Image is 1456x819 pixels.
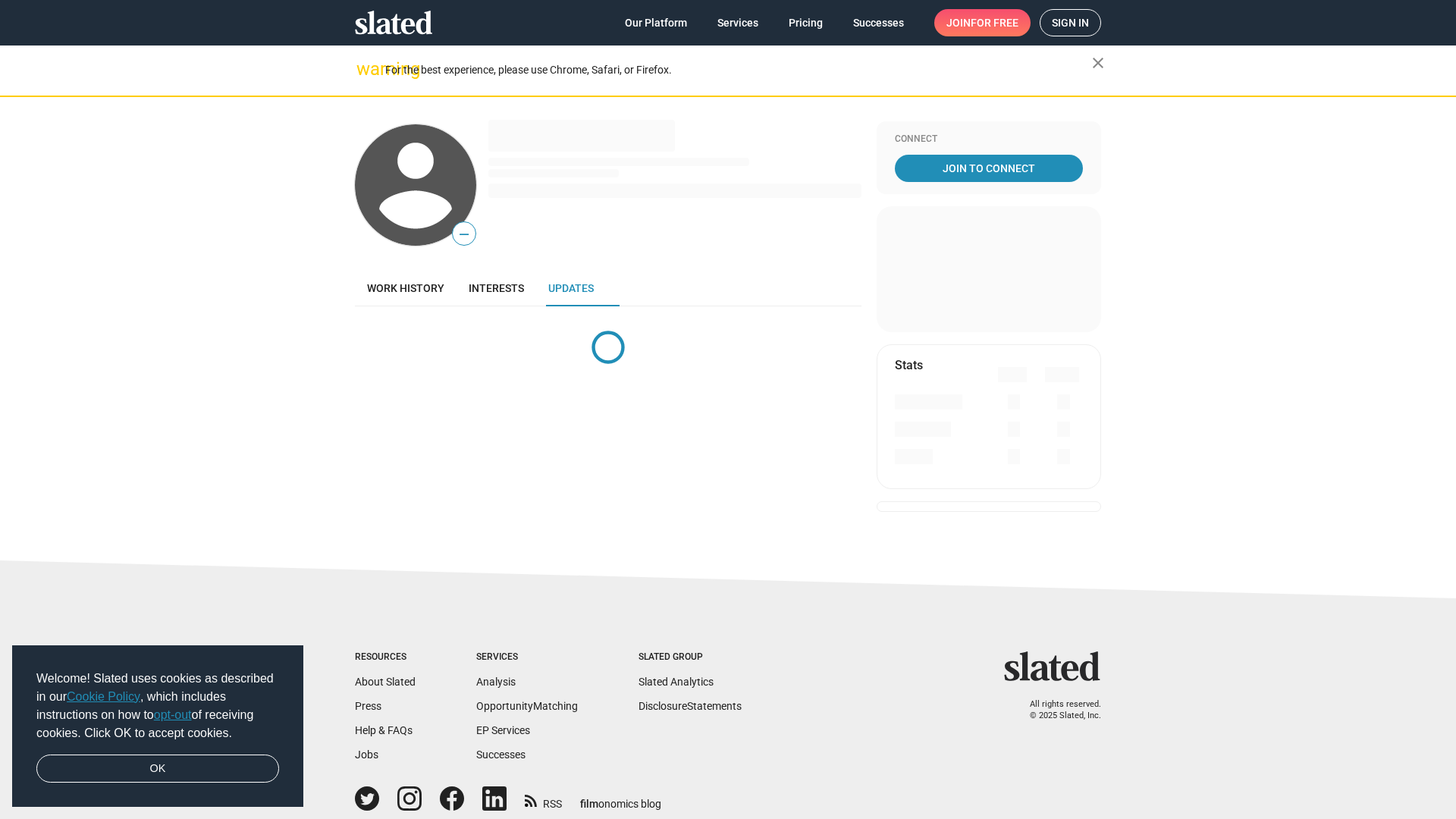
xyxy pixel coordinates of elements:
span: Updates [548,282,594,294]
a: DisclosureStatements [639,700,742,712]
span: Our Platform [625,9,687,36]
span: Join To Connect [898,155,1080,182]
span: for free [971,9,1018,36]
a: RSS [525,788,562,811]
a: filmonomics blog [580,785,661,811]
a: dismiss cookie message [36,755,279,783]
a: Successes [841,9,916,36]
a: Analysis [476,676,516,688]
div: For the best experience, please use Chrome, Safari, or Firefox. [385,60,1092,80]
span: Join [946,9,1018,36]
span: film [580,798,598,810]
a: Cookie Policy [67,690,140,703]
div: Connect [895,133,1083,146]
div: Services [476,651,578,664]
mat-icon: close [1089,54,1107,72]
div: Resources [355,651,416,664]
a: Join To Connect [895,155,1083,182]
a: Sign in [1040,9,1101,36]
a: Successes [476,748,526,761]
span: Services [717,9,758,36]
span: Work history [367,282,444,294]
a: Slated Analytics [639,676,714,688]
a: Pricing [777,9,835,36]
mat-icon: warning [356,60,375,78]
a: Updates [536,270,606,306]
a: Press [355,700,381,712]
span: — [453,224,475,244]
span: Interests [469,282,524,294]
span: Successes [853,9,904,36]
a: Joinfor free [934,9,1031,36]
a: Jobs [355,748,378,761]
p: All rights reserved. © 2025 Slated, Inc. [1014,699,1101,721]
span: Welcome! Slated uses cookies as described in our , which includes instructions on how to of recei... [36,670,279,742]
div: Slated Group [639,651,742,664]
div: cookieconsent [12,645,303,808]
a: Work history [355,270,457,306]
a: Interests [457,270,536,306]
mat-card-title: Stats [895,357,923,373]
a: Help & FAQs [355,724,413,736]
a: About Slated [355,676,416,688]
a: Our Platform [613,9,699,36]
a: OpportunityMatching [476,700,578,712]
a: EP Services [476,724,530,736]
span: Pricing [789,9,823,36]
a: opt-out [154,708,192,721]
span: Sign in [1052,10,1089,36]
a: Services [705,9,770,36]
